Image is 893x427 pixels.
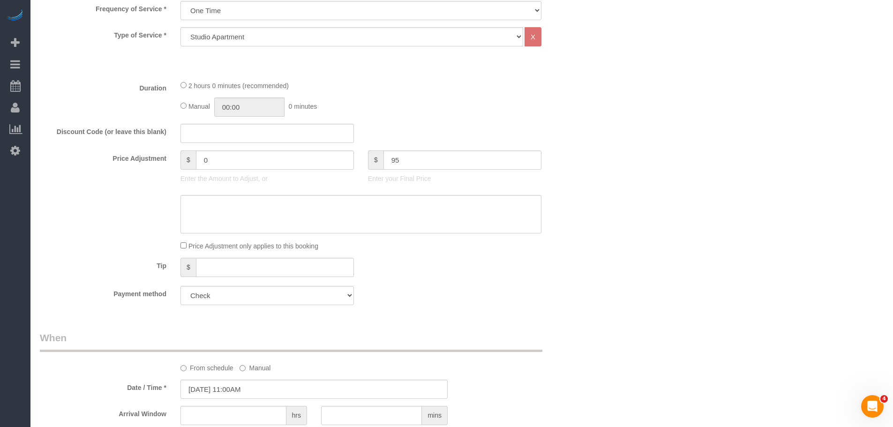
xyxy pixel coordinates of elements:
[240,360,270,373] label: Manual
[33,258,173,270] label: Tip
[33,27,173,40] label: Type of Service *
[33,80,173,93] label: Duration
[33,380,173,392] label: Date / Time *
[33,406,173,419] label: Arrival Window
[286,406,307,425] span: hrs
[188,103,210,110] span: Manual
[180,360,233,373] label: From schedule
[180,174,354,183] p: Enter the Amount to Adjust, or
[33,1,173,14] label: Frequency of Service *
[188,242,318,250] span: Price Adjustment only applies to this booking
[180,150,196,170] span: $
[422,406,448,425] span: mins
[861,395,884,418] iframe: Intercom live chat
[383,150,541,170] input: final price
[180,258,196,277] span: $
[880,395,888,403] span: 4
[289,103,317,110] span: 0 minutes
[188,82,289,90] span: 2 hours 0 minutes (recommended)
[180,380,448,399] input: MM/DD/YYYY HH:MM
[180,365,187,371] input: From schedule
[6,9,24,22] img: Automaid Logo
[33,286,173,299] label: Payment method
[33,124,173,136] label: Discount Code (or leave this blank)
[368,174,541,183] p: Enter your Final Price
[368,150,383,170] span: $
[240,365,246,371] input: Manual
[33,150,173,163] label: Price Adjustment
[40,331,542,352] legend: When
